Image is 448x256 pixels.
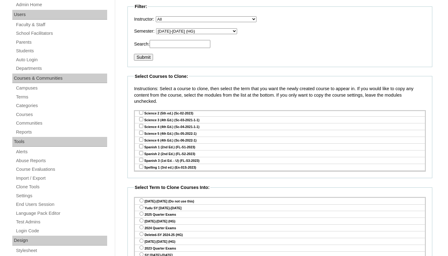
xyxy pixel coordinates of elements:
div: Science 2 (5th ed.) (Sc-02-2023) [135,110,425,117]
a: Departments [15,65,107,72]
div: Tools [12,137,107,147]
div: Spanish 1 (2nd Ed.) (FL-S1-2023) [135,144,425,150]
a: Communities [15,119,107,127]
div: Science 5 (4th Ed.) (Sc-05-2022-1) [135,130,425,137]
div: Design [12,236,107,246]
div: Courses & Communities [12,74,107,83]
a: End Users Session [15,201,107,208]
p: Search: [134,40,426,48]
a: Course Evaluations [15,166,107,173]
p: Instructions: Select a course to clone, then select the term that you want the newly created cour... [134,86,426,105]
legend: Filter: [134,3,148,10]
div: Spanish 2 (2nd Ed.) (FL-S2-2023) [135,150,425,157]
div: [DATE]-[DATE] (HG) [135,218,425,225]
a: Login Code [15,227,107,235]
a: Abuse Reports [15,157,107,165]
p: Semester: [134,28,426,34]
a: Alerts [15,148,107,156]
a: Categories [15,102,107,110]
a: Reports [15,128,107,136]
div: Spelling 2 (2nd Ed.) (En-02S-2023) [135,171,425,178]
a: Faculty & Staff [15,21,107,29]
a: Students [15,47,107,55]
div: Science 6 (4th Ed.) (Sc-06-2022-1) [135,137,425,144]
div: [DATE]-[DATE] (HG) [135,238,425,245]
a: Stylesheet [15,247,107,254]
input: Submit [134,54,153,61]
a: Test Admins [15,218,107,226]
div: 2024 Quarter Exams [135,225,425,231]
legend: Select Courses to Clone: [134,73,188,80]
div: [DATE]-[DATE] (Do not use this) [135,198,425,205]
a: Terms [15,93,107,101]
div: Yudu SY [DATE]-[DATE] [135,205,425,211]
div: Users [12,10,107,20]
p: Instructor: [134,16,426,22]
legend: Select Term to Clone Courses Into: [134,184,210,191]
div: Science 3 (4th Ed.) (Sc-03-2021-1-1) [135,117,425,123]
div: Science 4 (4th Ed.) (Sc-04-2021-1-1) [135,123,425,130]
a: School Facilitators [15,30,107,37]
a: Parents [15,38,107,46]
a: Auto Login [15,56,107,64]
a: Courses [15,111,107,118]
div: 2023 Quarter Exams [135,245,425,252]
div: Deleted-SY 2024-25 (HG) [135,231,425,238]
div: 2025 Quarter Exams [135,211,425,218]
a: Admin Home [15,1,107,9]
a: Campuses [15,84,107,92]
a: Clone Tools [15,183,107,191]
div: Spanish 3 (1st Ed. - U) (FL-S3-2023) [135,157,425,164]
div: Spelling 1 (3rd ed.) (En-01S-2023) [135,164,425,171]
a: Settings [15,192,107,200]
a: Import / Export [15,174,107,182]
a: Language Pack Editor [15,210,107,217]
